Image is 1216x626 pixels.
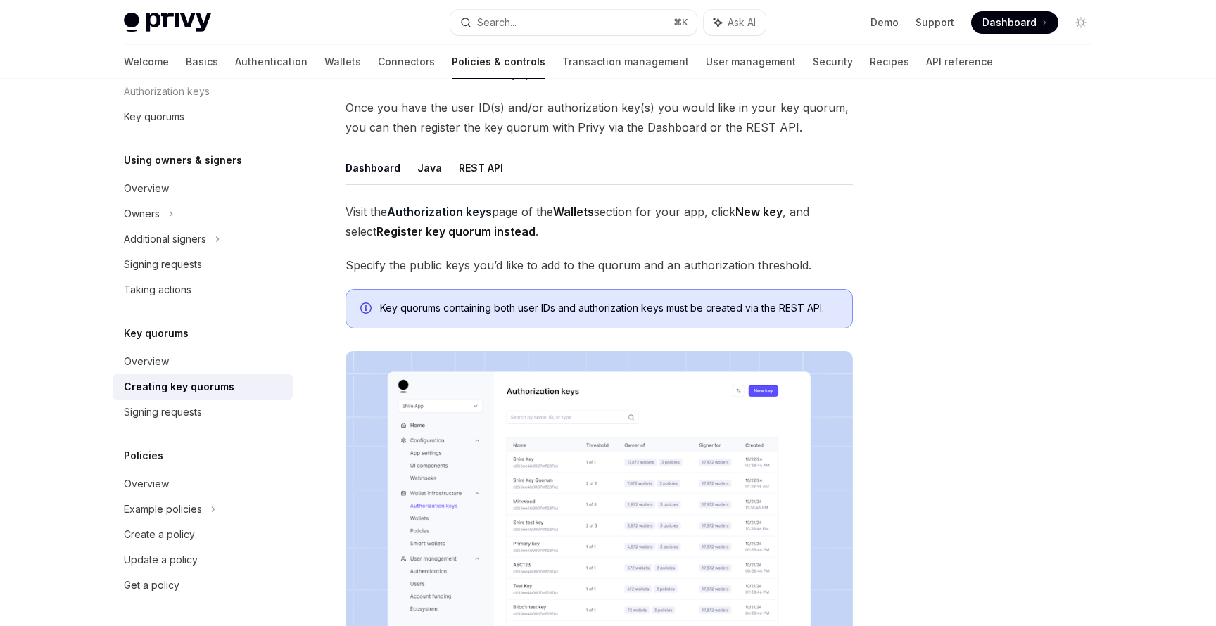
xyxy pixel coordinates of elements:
[360,302,374,317] svg: Info
[553,205,594,219] strong: Wallets
[926,45,993,79] a: API reference
[124,551,198,568] div: Update a policy
[450,10,697,35] button: Search...⌘K
[378,45,435,79] a: Connectors
[124,205,160,222] div: Owners
[971,11,1058,34] a: Dashboard
[387,205,492,219] a: Authorization keys
[113,349,293,374] a: Overview
[124,180,169,197] div: Overview
[982,15,1037,30] span: Dashboard
[113,252,293,277] a: Signing requests
[124,152,242,169] h5: Using owners & signers
[1070,11,1092,34] button: Toggle dark mode
[124,501,202,518] div: Example policies
[124,378,234,395] div: Creating key quorums
[459,151,503,184] button: REST API
[124,404,202,421] div: Signing requests
[124,108,184,125] div: Key quorums
[417,151,442,184] button: Java
[870,45,909,79] a: Recipes
[477,14,517,31] div: Search...
[113,277,293,302] a: Taking actions
[113,573,293,598] a: Get a policy
[376,224,536,238] strong: Register key quorum instead
[562,45,689,79] a: Transaction management
[124,231,206,248] div: Additional signers
[452,45,545,79] a: Policies & controls
[113,400,293,425] a: Signing requests
[870,15,899,30] a: Demo
[124,256,202,273] div: Signing requests
[728,15,756,30] span: Ask AI
[235,45,308,79] a: Authentication
[704,10,766,35] button: Ask AI
[124,577,179,594] div: Get a policy
[124,45,169,79] a: Welcome
[186,45,218,79] a: Basics
[113,104,293,129] a: Key quorums
[113,176,293,201] a: Overview
[346,151,400,184] button: Dashboard
[124,526,195,543] div: Create a policy
[124,353,169,370] div: Overview
[113,374,293,400] a: Creating key quorums
[124,13,211,32] img: light logo
[124,325,189,342] h5: Key quorums
[735,205,783,219] strong: New key
[813,45,853,79] a: Security
[916,15,954,30] a: Support
[673,17,688,28] span: ⌘ K
[113,471,293,497] a: Overview
[113,522,293,547] a: Create a policy
[324,45,361,79] a: Wallets
[124,447,163,464] h5: Policies
[124,281,191,298] div: Taking actions
[113,547,293,573] a: Update a policy
[706,45,796,79] a: User management
[380,301,838,315] span: Key quorums containing both user IDs and authorization keys must be created via the REST API.
[346,202,853,241] span: Visit the page of the section for your app, click , and select .
[124,475,169,492] div: Overview
[346,255,853,275] span: Specify the public keys you’d like to add to the quorum and an authorization threshold.
[346,98,853,137] span: Once you have the user ID(s) and/or authorization key(s) you would like in your key quorum, you c...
